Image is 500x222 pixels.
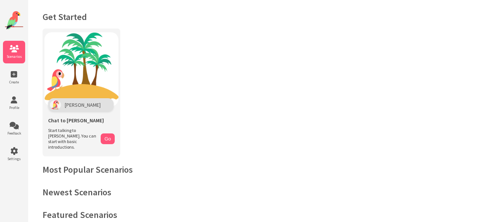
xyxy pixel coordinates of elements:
[43,209,485,221] h2: Featured Scenarios
[3,131,25,136] span: Feedback
[48,127,97,150] span: Start talking to [PERSON_NAME]. You can start with basic introductions.
[65,102,101,108] span: [PERSON_NAME]
[101,133,115,144] button: Go
[50,100,61,110] img: Polly
[3,80,25,85] span: Create
[3,105,25,110] span: Profile
[48,117,104,124] span: Chat to [PERSON_NAME]
[43,11,485,23] h1: Get Started
[3,156,25,161] span: Settings
[44,32,118,106] img: Chat with Polly
[5,11,23,30] img: Website Logo
[43,164,485,175] h2: Most Popular Scenarios
[43,186,485,198] h2: Newest Scenarios
[3,54,25,59] span: Scenarios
